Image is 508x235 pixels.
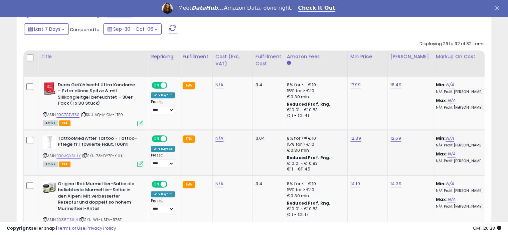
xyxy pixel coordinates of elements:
[446,135,454,142] a: N/A
[70,26,101,33] span: Compared to:
[151,191,175,197] div: Win BuyBox
[436,204,491,209] p: N/A Profit [PERSON_NAME]
[151,146,175,152] div: Win BuyBox
[436,135,446,141] b: Min:
[436,196,448,203] b: Max:
[183,82,195,89] small: FBA
[287,187,342,193] div: 15% for > €10
[436,97,448,104] b: Max:
[43,120,58,126] span: All listings currently available for purchase on Amazon
[87,225,116,231] a: Privacy Policy
[41,53,145,60] div: Title
[287,161,342,166] div: €10.01 - €10.83
[436,90,491,94] p: N/A Profit [PERSON_NAME]
[43,82,143,125] div: ASIN:
[113,26,153,32] span: Sep-30 - Oct-06
[287,200,331,206] b: Reduced Prof. Rng.
[215,82,223,88] a: N/A
[436,53,494,60] div: Markup on Cost
[256,181,279,187] div: 3.4
[287,60,291,66] small: Amazon Fees.
[7,225,116,232] div: seller snap | |
[287,181,342,187] div: 8% for <= €10
[390,181,401,187] a: 14.39
[390,135,401,142] a: 12.69
[103,23,162,35] button: Sep-30 - Oct-06
[473,225,501,231] span: 2025-10-14 20:28 GMT
[152,82,161,88] span: ON
[446,181,454,187] a: N/A
[436,82,446,88] b: Min:
[58,135,139,149] b: TattooMed After Tattoo - Tattoo-Pflege fr Ttowierte Haut, 100ml
[151,199,175,214] div: Preset:
[43,82,56,95] img: 41OGR6S7wJL._SL40_.jpg
[152,181,161,187] span: ON
[436,189,491,193] p: N/A Profit [PERSON_NAME]
[419,41,485,47] div: Displaying 26 to 32 of 32 items
[24,23,69,35] button: Last 7 Days
[151,153,175,168] div: Preset:
[287,147,342,153] div: €0.30 min
[287,113,342,119] div: €11 - €11.41
[152,136,161,141] span: ON
[447,151,455,157] a: N/A
[350,53,385,60] div: Min Price
[191,5,224,11] i: DataHub...
[287,101,331,107] b: Reduced Prof. Rng.
[287,107,342,113] div: €10.01 - €10.83
[447,196,455,203] a: N/A
[7,225,31,231] strong: Copyright
[446,82,454,88] a: N/A
[56,112,79,118] a: B0C7CTVT5S
[34,26,60,32] span: Last 7 Days
[56,153,81,159] a: B00AQYSLHY
[287,141,342,147] div: 15% for > €10
[447,97,455,104] a: N/A
[166,181,177,187] span: OFF
[350,135,361,142] a: 12.39
[43,135,56,149] img: 314qMH5N-kL._SL40_.jpg
[287,82,342,88] div: 8% for <= €10
[151,53,177,60] div: Repricing
[183,181,195,188] small: FBA
[298,5,335,12] a: Check It Out
[390,53,430,60] div: [PERSON_NAME]
[390,82,401,88] a: 18.49
[59,161,70,167] span: FBA
[166,82,177,88] span: OFF
[183,53,210,60] div: Fulfillment
[436,105,491,110] p: N/A Profit [PERSON_NAME]
[43,181,56,194] img: 51jI5pixvzL._SL40_.jpg
[162,3,173,14] img: Profile image for Georgie
[436,151,448,157] b: Max:
[256,53,281,67] div: Fulfillment Cost
[436,143,491,148] p: N/A Profit [PERSON_NAME]
[287,88,342,94] div: 15% for > €10
[59,120,70,126] span: FBA
[287,53,345,60] div: Amazon Fees
[178,5,293,11] div: Meet Amazon Data, done right.
[350,82,361,88] a: 17.99
[57,225,86,231] a: Terms of Use
[350,181,360,187] a: 14.19
[256,82,279,88] div: 3.4
[58,181,139,214] b: Original Rck Murmeltier-Salbe die beliebteste Murmeltier-Salbe in den Alpen! Mit verbesserter Rez...
[82,153,124,158] span: | SKU: 78-DY7B-XHHJ
[80,112,123,117] span: | SKU: VQ-MICM-JTP0
[183,135,195,143] small: FBA
[215,53,250,67] div: Cost (Exc. VAT)
[256,135,279,141] div: 3.04
[433,50,496,77] th: The percentage added to the cost of goods (COGS) that forms the calculator for Min & Max prices.
[215,135,223,142] a: N/A
[436,181,446,187] b: Min:
[151,100,175,115] div: Preset:
[287,94,342,100] div: €0.30 min
[287,135,342,141] div: 8% for <= €10
[215,181,223,187] a: N/A
[43,135,143,166] div: ASIN:
[287,212,342,218] div: €11 - €11.17
[287,166,342,172] div: €11 - €11.45
[436,159,491,163] p: N/A Profit [PERSON_NAME]
[287,193,342,199] div: €0.30 min
[287,206,342,212] div: €10.01 - €10.83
